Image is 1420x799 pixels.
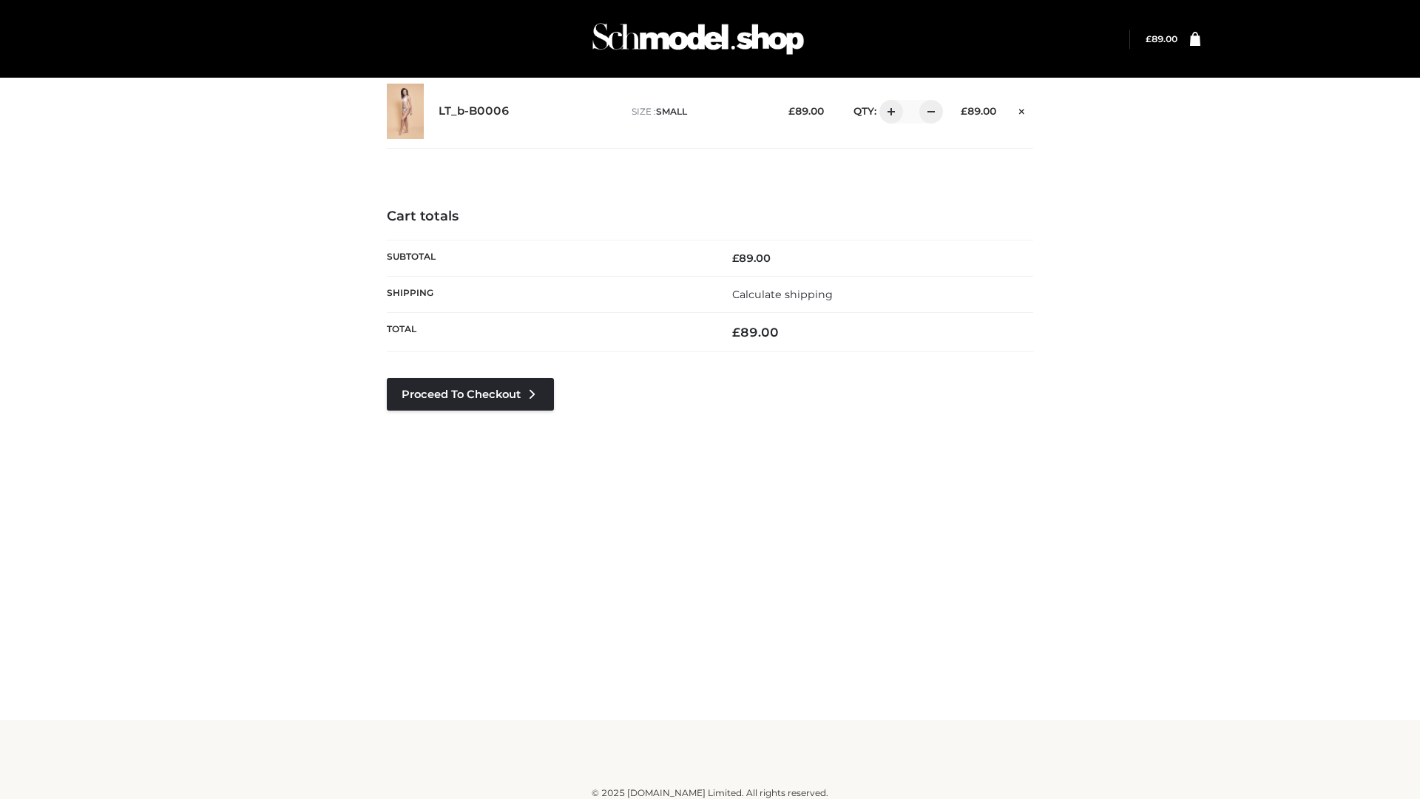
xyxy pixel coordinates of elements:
th: Subtotal [387,240,710,276]
a: Proceed to Checkout [387,378,554,411]
img: Schmodel Admin 964 [587,10,809,68]
th: Total [387,313,710,352]
bdi: 89.00 [732,325,779,340]
span: £ [732,325,740,340]
h4: Cart totals [387,209,1033,225]
a: £89.00 [1146,33,1177,44]
span: £ [788,105,795,117]
a: LT_b-B0006 [439,104,510,118]
p: size : [632,105,765,118]
bdi: 89.00 [732,252,771,265]
span: £ [732,252,739,265]
span: £ [1146,33,1152,44]
a: Remove this item [1011,100,1033,119]
th: Shipping [387,276,710,312]
a: Calculate shipping [732,288,833,301]
span: SMALL [656,106,687,117]
bdi: 89.00 [1146,33,1177,44]
div: QTY: [839,100,938,124]
bdi: 89.00 [788,105,824,117]
bdi: 89.00 [961,105,996,117]
span: £ [961,105,967,117]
